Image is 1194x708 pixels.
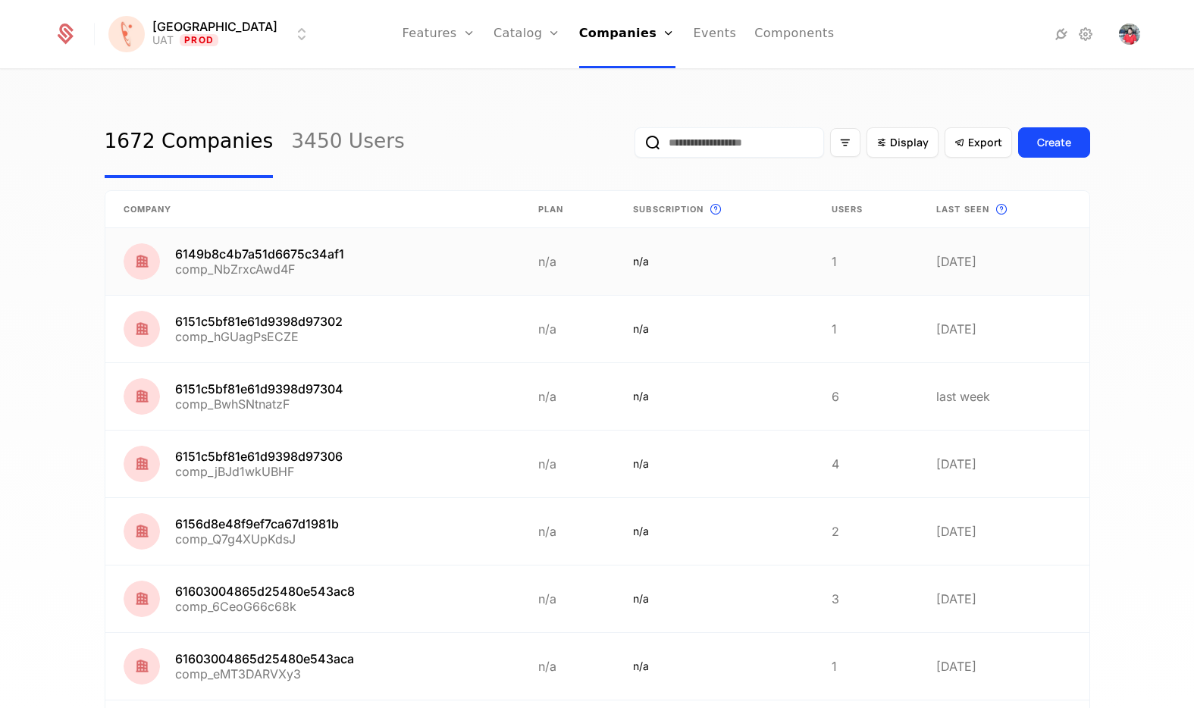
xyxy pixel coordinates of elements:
[520,191,616,228] th: Plan
[291,107,404,178] a: 3450 Users
[1052,25,1070,43] a: Integrations
[633,203,704,216] span: Subscription
[152,20,277,33] span: [GEOGRAPHIC_DATA]
[830,128,860,157] button: Filter options
[968,135,1002,150] span: Export
[113,17,311,51] button: Select environment
[1119,23,1140,45] img: Strahinja Racic
[105,107,274,178] a: 1672 Companies
[1119,23,1140,45] button: Open user button
[105,191,520,228] th: Company
[890,135,929,150] span: Display
[1018,127,1090,158] button: Create
[813,191,918,228] th: Users
[867,127,939,158] button: Display
[152,33,174,48] div: UAT
[180,34,218,46] span: Prod
[1076,25,1095,43] a: Settings
[936,203,989,216] span: Last seen
[1037,135,1071,150] div: Create
[108,16,145,52] img: Florence
[945,127,1012,158] button: Export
